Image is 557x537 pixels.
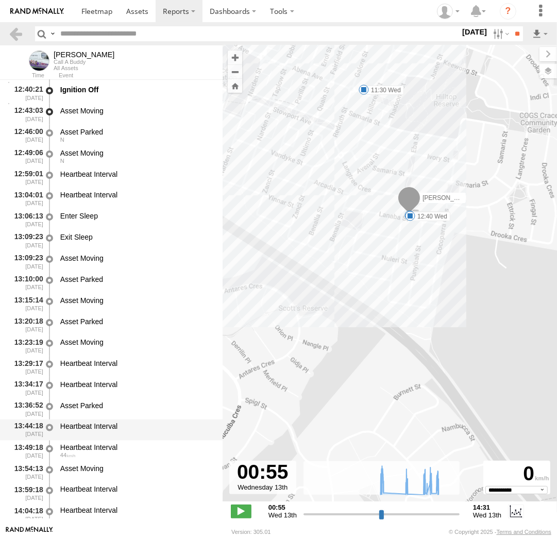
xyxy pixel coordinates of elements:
[8,442,44,461] div: 13:49:18 [DATE]
[500,3,516,20] i: ?
[489,26,511,41] label: Search Filter Options
[60,380,213,389] div: Heartbeat Interval
[231,505,251,518] label: Play/Stop
[60,137,64,143] span: Heading: 1
[8,231,44,250] div: 13:09:23 [DATE]
[60,317,213,326] div: Asset Parked
[8,505,44,524] div: 14:04:18 [DATE]
[60,106,213,115] div: Asset Moving
[60,211,213,221] div: Enter Sleep
[60,158,64,164] span: Heading: 1
[8,378,44,397] div: 13:34:17 [DATE]
[60,232,213,242] div: Exit Sleep
[8,357,44,376] div: 13:29:17 [DATE]
[60,85,213,94] div: Ignition Off
[8,463,44,482] div: 13:54:13 [DATE]
[60,422,213,431] div: Heartbeat Interval
[497,529,551,535] a: Terms and Conditions
[410,212,450,221] label: 12:40 Wed
[60,127,213,137] div: Asset Parked
[8,294,44,313] div: 13:15:14 [DATE]
[60,254,213,263] div: Asset Moving
[268,504,297,511] strong: 00:55
[60,401,213,410] div: Asset Parked
[228,64,242,79] button: Zoom out
[54,59,114,65] div: Call A Buddy
[268,511,297,519] span: Wed 13th Aug 2025
[231,529,271,535] div: Version: 305.01
[228,51,242,64] button: Zoom in
[60,359,213,368] div: Heartbeat Interval
[8,189,44,208] div: 13:04:01 [DATE]
[59,73,223,78] div: Event
[54,51,114,59] div: Peter - View Asset History
[433,4,463,19] div: Helen Mason
[8,315,44,334] div: 13:20:18 [DATE]
[60,148,213,158] div: Asset Moving
[473,504,501,511] strong: 14:31
[485,462,549,486] div: 0
[473,511,501,519] span: Wed 13th Aug 2025
[8,273,44,292] div: 13:10:00 [DATE]
[8,484,44,503] div: 13:59:18 [DATE]
[8,421,44,440] div: 13:44:18 [DATE]
[8,252,44,271] div: 13:09:23 [DATE]
[60,506,213,515] div: Heartbeat Interval
[228,79,242,93] button: Zoom Home
[8,210,44,229] div: 13:06:13 [DATE]
[60,275,213,284] div: Asset Parked
[60,190,213,199] div: Heartbeat Interval
[8,147,44,166] div: 12:49:06 [DATE]
[6,527,53,537] a: Visit our Website
[8,83,44,103] div: 12:40:21 [DATE]
[60,485,213,494] div: Heartbeat Interval
[8,73,44,78] div: Time
[8,126,44,145] div: 12:46:00 [DATE]
[8,337,44,356] div: 13:23:19 [DATE]
[8,105,44,124] div: 12:43:03 [DATE]
[10,8,64,15] img: rand-logo.svg
[423,195,474,202] span: [PERSON_NAME]
[8,399,44,418] div: 13:36:52 [DATE]
[60,170,213,179] div: Heartbeat Interval
[60,338,213,347] div: Asset Moving
[54,65,114,71] div: All Assets
[8,26,23,41] a: Back to previous Page
[449,529,551,535] div: © Copyright 2025 -
[364,86,404,95] label: 11:30 Wed
[60,464,213,474] div: Asset Moving
[48,26,57,41] label: Search Query
[8,168,44,187] div: 12:59:01 [DATE]
[460,26,489,38] label: [DATE]
[60,443,213,452] div: Heartbeat Interval
[60,296,213,305] div: Asset Moving
[60,452,76,459] span: 44
[531,26,549,41] label: Export results as...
